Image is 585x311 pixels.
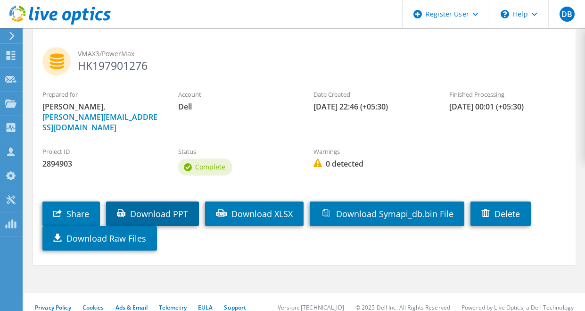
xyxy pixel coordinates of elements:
[42,112,157,133] a: [PERSON_NAME][EMAIL_ADDRESS][DOMAIN_NAME]
[178,101,295,112] span: Dell
[449,101,566,112] span: [DATE] 00:01 (+05:30)
[42,90,159,99] label: Prepared for
[42,47,566,71] h2: HK197901276
[310,202,464,226] a: Download Symapi_db.bin File
[42,159,159,169] span: 2894903
[195,162,225,171] span: Complete
[42,226,157,251] a: Download Raw Files
[313,159,430,169] span: 0 detected
[313,147,430,156] label: Warnings
[42,101,159,133] span: [PERSON_NAME],
[205,202,304,226] a: Download XLSX
[106,202,199,226] a: Download PPT
[42,147,159,156] label: Project ID
[42,202,100,226] a: Share
[178,147,295,156] label: Status
[501,10,509,18] svg: \n
[78,49,566,59] span: VMAX3/PowerMax
[449,90,566,99] label: Finished Processing
[313,101,430,112] span: [DATE] 22:46 (+05:30)
[470,202,531,226] a: Delete
[313,90,430,99] label: Date Created
[178,90,295,99] label: Account
[560,7,575,22] span: DB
